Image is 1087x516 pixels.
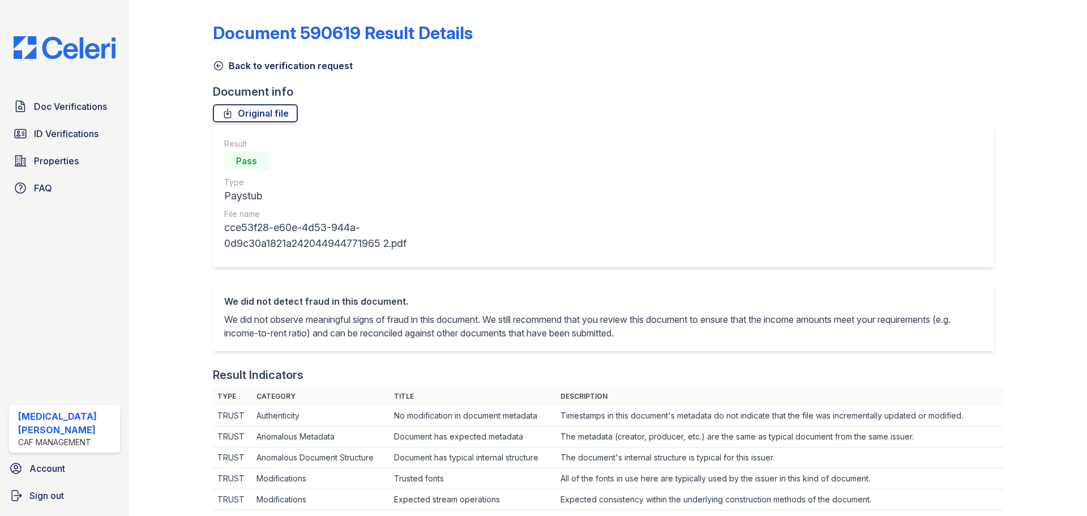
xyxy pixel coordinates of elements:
[556,387,1003,406] th: Description
[224,138,514,150] div: Result
[29,489,64,502] span: Sign out
[18,410,115,437] div: [MEDICAL_DATA][PERSON_NAME]
[213,84,1003,100] div: Document info
[9,122,120,145] a: ID Verifications
[390,427,556,447] td: Document has expected metadata
[556,447,1003,468] td: The document's internal structure is typical for this issuer.
[213,489,253,510] td: TRUST
[390,489,556,510] td: Expected stream operations
[34,181,52,195] span: FAQ
[34,154,79,168] span: Properties
[556,427,1003,447] td: The metadata (creator, producer, etc.) are the same as typical document from the same issuer.
[224,152,269,170] div: Pass
[224,188,514,204] div: Paystub
[34,100,107,113] span: Doc Verifications
[390,406,556,427] td: No modification in document metadata
[224,313,983,340] p: We did not observe meaningful signs of fraud in this document. We still recommend that you review...
[252,406,389,427] td: Authenticity
[252,489,389,510] td: Modifications
[390,387,556,406] th: Title
[252,447,389,468] td: Anomalous Document Structure
[390,447,556,468] td: Document has typical internal structure
[390,468,556,489] td: Trusted fonts
[18,437,115,448] div: CAF Management
[213,59,353,73] a: Back to verification request
[1039,471,1076,505] iframe: chat widget
[556,489,1003,510] td: Expected consistency within the underlying construction methods of the document.
[213,468,253,489] td: TRUST
[213,104,298,122] a: Original file
[9,95,120,118] a: Doc Verifications
[556,468,1003,489] td: All of the fonts in use here are typically used by the issuer in this kind of document.
[556,406,1003,427] td: Timestamps in this document's metadata do not indicate that the file was incrementally updated or...
[213,406,253,427] td: TRUST
[224,208,514,220] div: File name
[224,295,983,308] div: We did not detect fraud in this document.
[252,468,389,489] td: Modifications
[252,387,389,406] th: Category
[213,23,473,43] a: Document 590619 Result Details
[213,367,303,383] div: Result Indicators
[213,447,253,468] td: TRUST
[29,462,65,475] span: Account
[5,484,125,507] a: Sign out
[34,127,99,140] span: ID Verifications
[252,427,389,447] td: Anomalous Metadata
[9,150,120,172] a: Properties
[9,177,120,199] a: FAQ
[213,427,253,447] td: TRUST
[213,387,253,406] th: Type
[5,36,125,59] img: CE_Logo_Blue-a8612792a0a2168367f1c8372b55b34899dd931a85d93a1a3d3e32e68fde9ad4.png
[224,177,514,188] div: Type
[224,220,514,251] div: cce53f28-e60e-4d53-944a-0d9c30a1821a242044944771965 2.pdf
[5,457,125,480] a: Account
